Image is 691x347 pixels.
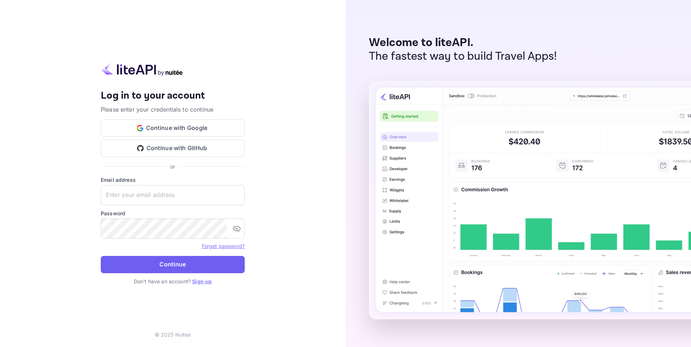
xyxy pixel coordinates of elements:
button: Continue [101,256,245,273]
p: The fastest way to build Travel Apps! [369,50,557,63]
p: Please enter your credentials to continue [101,105,245,114]
a: Sign up [192,278,212,284]
label: Email address [101,176,245,184]
p: or [170,163,175,170]
button: Continue with GitHub [101,140,245,157]
a: Forget password? [202,243,245,249]
p: Welcome to liteAPI. [369,36,557,50]
a: Forget password? [202,242,245,249]
p: Don't have an account? [101,278,245,285]
h4: Log in to your account [101,90,245,102]
img: liteapi [101,62,184,76]
p: © 2025 Nuitee [155,331,191,338]
button: Continue with Google [101,120,245,137]
label: Password [101,209,245,217]
input: Enter your email address [101,185,245,205]
button: toggle password visibility [230,221,244,236]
